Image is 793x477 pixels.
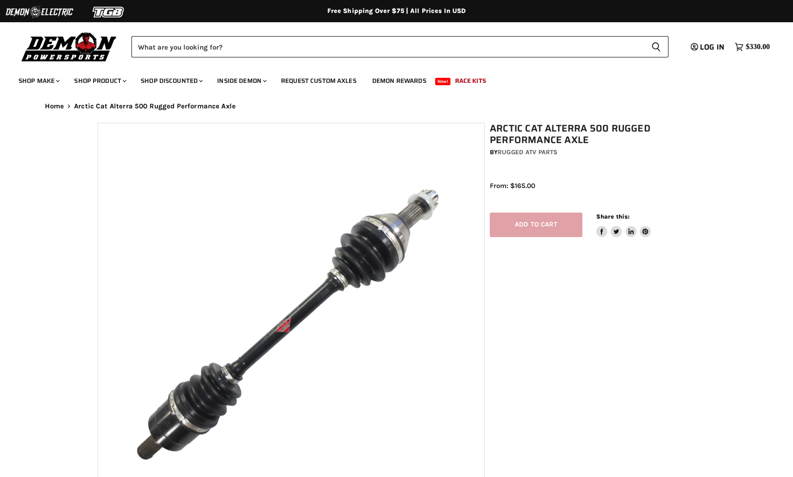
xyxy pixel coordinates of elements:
[700,41,724,53] span: Log in
[131,36,644,57] input: Search
[644,36,668,57] button: Search
[596,213,651,237] aside: Share this:
[730,40,774,54] a: $330.00
[12,71,65,90] a: Shop Make
[687,43,730,51] a: Log in
[19,30,120,63] img: Demon Powersports
[490,123,701,146] h1: Arctic Cat Alterra 500 Rugged Performance Axle
[26,7,767,15] div: Free Shipping Over $75 | All Prices In USD
[498,148,557,156] a: Rugged ATV Parts
[74,102,236,110] span: Arctic Cat Alterra 500 Rugged Performance Axle
[274,71,363,90] a: Request Custom Axles
[746,43,770,51] span: $330.00
[490,147,701,157] div: by
[131,36,668,57] form: Product
[5,3,74,21] img: Demon Electric Logo 2
[12,68,768,90] ul: Main menu
[490,182,535,190] span: From: $165.00
[74,3,144,21] img: TGB Logo 2
[596,213,630,220] span: Share this:
[435,78,451,85] span: New!
[134,71,208,90] a: Shop Discounted
[210,71,272,90] a: Inside Demon
[26,102,767,110] nav: Breadcrumbs
[45,102,64,110] a: Home
[365,71,433,90] a: Demon Rewards
[448,71,493,90] a: Race Kits
[67,71,132,90] a: Shop Product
